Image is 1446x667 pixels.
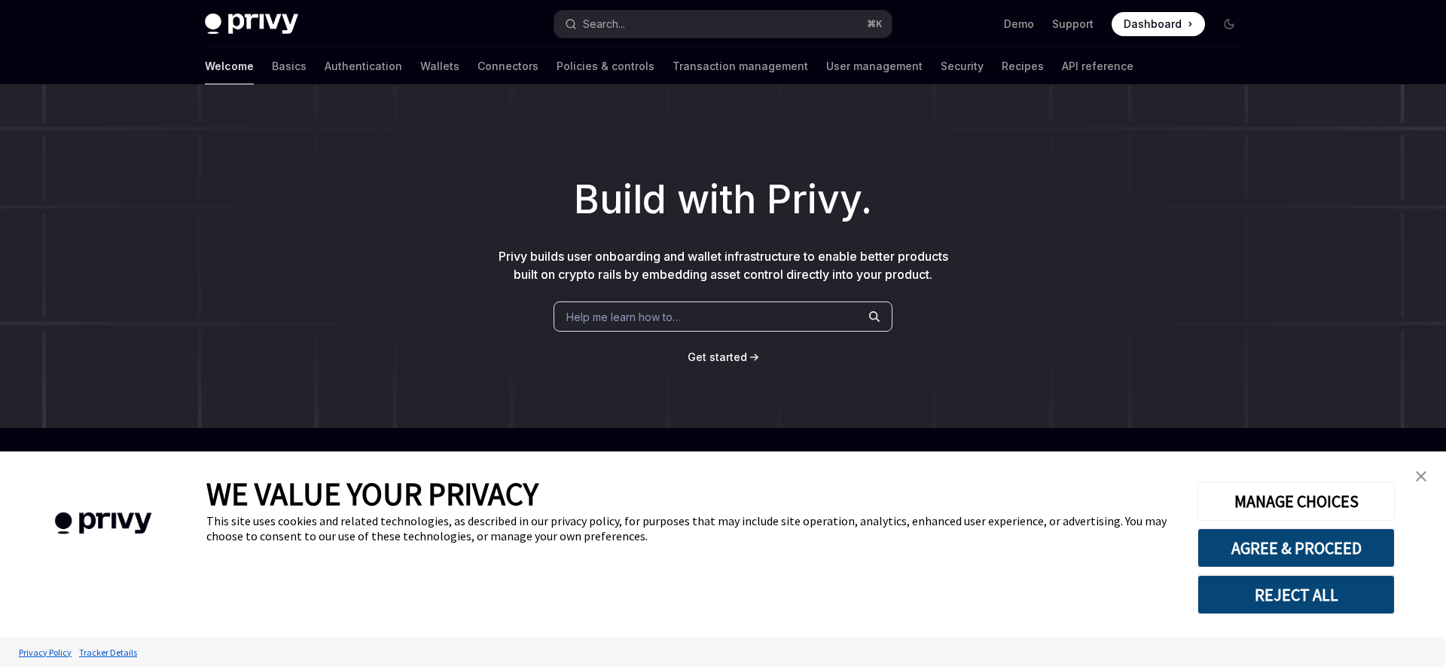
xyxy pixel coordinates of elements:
[557,48,654,84] a: Policies & controls
[205,14,298,35] img: dark logo
[1406,461,1436,491] a: close banner
[1217,12,1241,36] button: Toggle dark mode
[272,48,307,84] a: Basics
[205,48,254,84] a: Welcome
[75,639,141,665] a: Tracker Details
[688,350,747,363] span: Get started
[1124,17,1182,32] span: Dashboard
[15,639,75,665] a: Privacy Policy
[1002,48,1044,84] a: Recipes
[867,18,883,30] span: ⌘ K
[1416,471,1426,482] img: close banner
[1197,575,1395,614] button: REJECT ALL
[583,15,625,33] div: Search...
[688,350,747,365] a: Get started
[826,48,923,84] a: User management
[477,48,538,84] a: Connectors
[1062,48,1133,84] a: API reference
[325,48,402,84] a: Authentication
[554,11,892,38] button: Open search
[24,170,1422,229] h1: Build with Privy.
[1197,528,1395,568] button: AGREE & PROCEED
[206,513,1175,543] div: This site uses cookies and related technologies, as described in our privacy policy, for purposes...
[566,309,681,325] span: Help me learn how to…
[1197,482,1395,521] button: MANAGE CHOICES
[499,249,948,282] span: Privy builds user onboarding and wallet infrastructure to enable better products built on crypto ...
[420,48,459,84] a: Wallets
[1112,12,1205,36] a: Dashboard
[23,491,184,556] img: company logo
[673,48,808,84] a: Transaction management
[1052,17,1094,32] a: Support
[941,48,984,84] a: Security
[1004,17,1034,32] a: Demo
[206,474,538,513] span: WE VALUE YOUR PRIVACY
